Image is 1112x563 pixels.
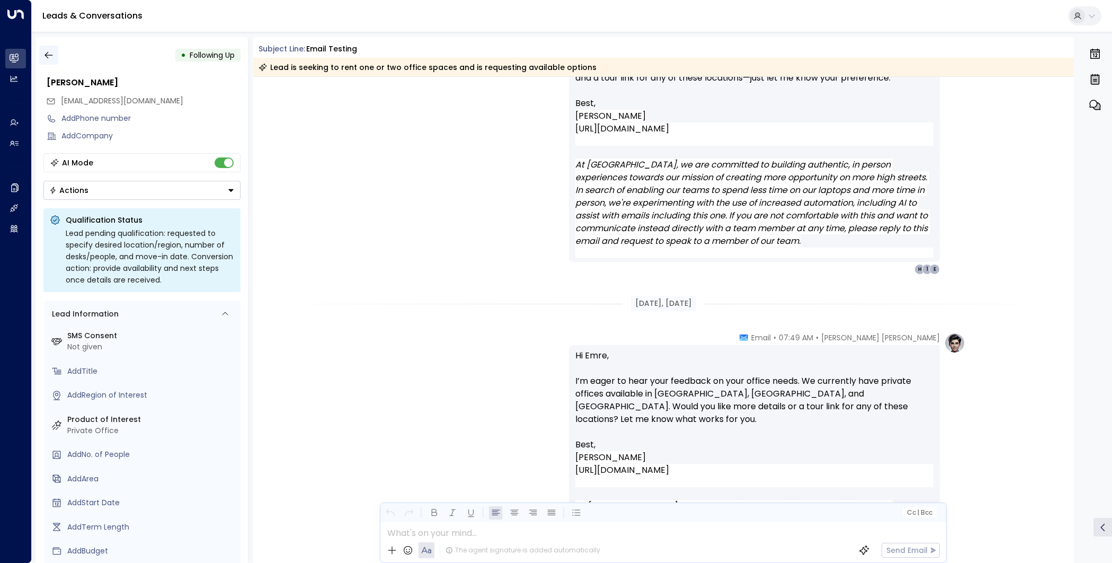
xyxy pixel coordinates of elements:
[190,50,235,60] span: Following Up
[903,508,937,518] button: Cc|Bcc
[259,62,597,73] div: Lead is seeking to rent one or two office spaces and is requesting available options
[61,95,183,107] span: emre@getuniti.com
[67,366,236,377] div: AddTitle
[43,181,241,200] div: Button group with a nested menu
[67,414,236,425] label: Product of Interest
[914,264,925,275] div: H
[67,546,236,557] div: AddBudget
[181,46,186,65] div: •
[67,473,236,485] div: AddArea
[575,122,669,135] a: [URL][DOMAIN_NAME]
[575,159,930,247] em: At [GEOGRAPHIC_DATA], we are committed to building authentic, in person experiences towards our m...
[48,309,119,320] div: Lead Information
[402,506,415,520] button: Redo
[47,76,241,89] div: [PERSON_NAME]
[62,157,93,168] div: AI Mode
[751,332,771,343] span: Email
[67,425,236,436] div: Private Office
[907,509,932,516] span: Cc Bcc
[575,97,595,110] span: Best,
[575,451,646,463] span: [PERSON_NAME]
[61,130,241,142] div: AddCompany
[922,264,932,275] div: 1
[575,110,646,122] span: [PERSON_NAME]
[773,332,776,343] span: •
[67,449,236,460] div: AddNo. of People
[66,227,234,286] div: Lead pending qualification: requested to specify desired location/region, number of desks/people,...
[821,332,940,343] span: [PERSON_NAME] [PERSON_NAME]
[816,332,819,343] span: •
[259,43,305,54] span: Subject Line:
[944,332,965,354] img: profile-logo.png
[575,349,933,438] p: Hi Emre, I’m eager to hear your feedback on your office needs. We currently have private offices ...
[67,341,236,353] div: Not given
[575,438,595,451] span: Best,
[61,95,183,106] span: [EMAIL_ADDRESS][DOMAIN_NAME]
[779,332,813,343] span: 07:49 AM
[631,296,696,311] div: [DATE], [DATE]
[67,330,236,341] label: SMS Consent
[384,506,397,520] button: Undo
[575,464,669,477] a: [URL][DOMAIN_NAME]
[49,186,88,195] div: Actions
[67,390,236,401] div: AddRegion of Interest
[61,113,241,124] div: AddPhone number
[43,181,241,200] button: Actions
[446,546,600,555] div: The agent signature is added automatically
[42,10,143,22] a: Leads & Conversations
[306,43,357,55] div: Email testing
[67,497,236,508] div: AddStart Date
[66,215,234,225] p: Qualification Status
[67,522,236,533] div: AddTerm Length
[917,509,919,516] span: |
[929,264,940,275] div: E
